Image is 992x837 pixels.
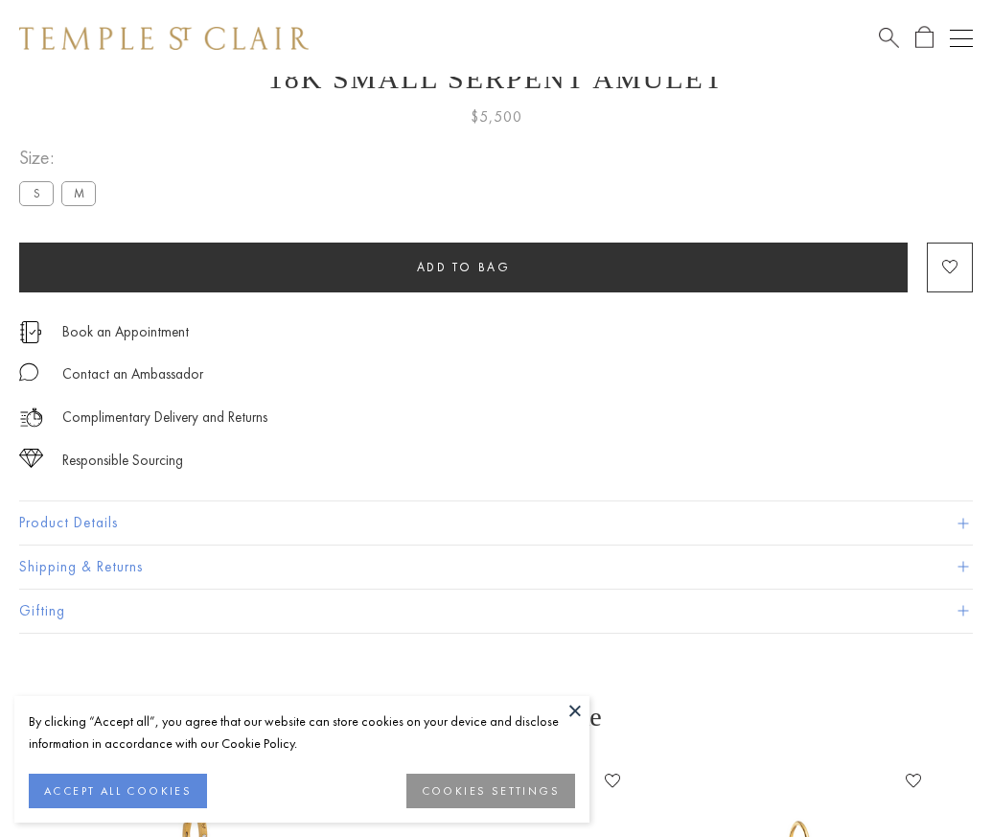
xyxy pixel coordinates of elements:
[19,243,908,292] button: Add to bag
[61,181,96,205] label: M
[19,546,973,589] button: Shipping & Returns
[19,27,309,50] img: Temple St. Clair
[19,142,104,174] span: Size:
[62,449,183,473] div: Responsible Sourcing
[29,710,575,755] div: By clicking “Accept all”, you agree that our website can store cookies on your device and disclos...
[19,62,973,95] h1: 18K Small Serpent Amulet
[406,774,575,808] button: COOKIES SETTINGS
[19,321,42,343] img: icon_appointment.svg
[19,406,43,430] img: icon_delivery.svg
[950,27,973,50] button: Open navigation
[19,181,54,205] label: S
[19,362,38,382] img: MessageIcon-01_2.svg
[19,501,973,545] button: Product Details
[915,26,934,50] a: Open Shopping Bag
[62,362,203,386] div: Contact an Ambassador
[62,321,189,342] a: Book an Appointment
[62,406,267,430] p: Complimentary Delivery and Returns
[19,449,43,468] img: icon_sourcing.svg
[19,590,973,633] button: Gifting
[879,26,899,50] a: Search
[471,105,522,129] span: $5,500
[29,774,207,808] button: ACCEPT ALL COOKIES
[417,259,511,275] span: Add to bag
